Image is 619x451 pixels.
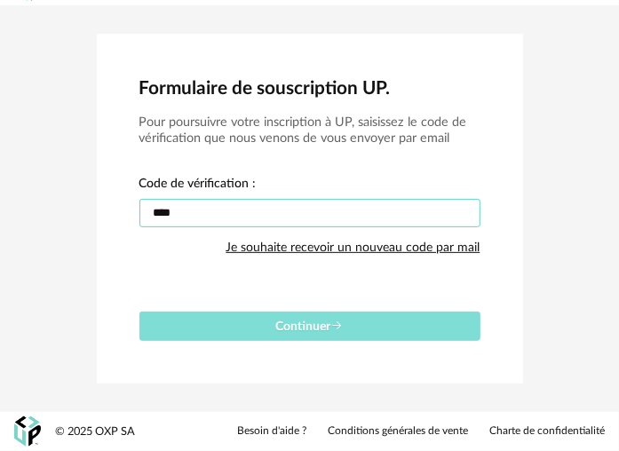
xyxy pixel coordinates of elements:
span: Continuer [276,320,344,333]
h2: Formulaire de souscription UP. [139,76,480,100]
button: Continuer [139,312,480,341]
label: Code de vérification : [139,178,257,194]
a: Besoin d'aide ? [237,424,306,439]
a: Charte de confidentialité [489,424,605,439]
div: Je souhaite recevoir un nouveau code par mail [226,230,480,265]
div: © 2025 OXP SA [55,424,135,439]
a: Conditions générales de vente [328,424,468,439]
h3: Pour poursuivre votre inscription à UP, saisissez le code de vérification que nous venons de vous... [139,115,480,147]
img: OXP [14,416,41,447]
